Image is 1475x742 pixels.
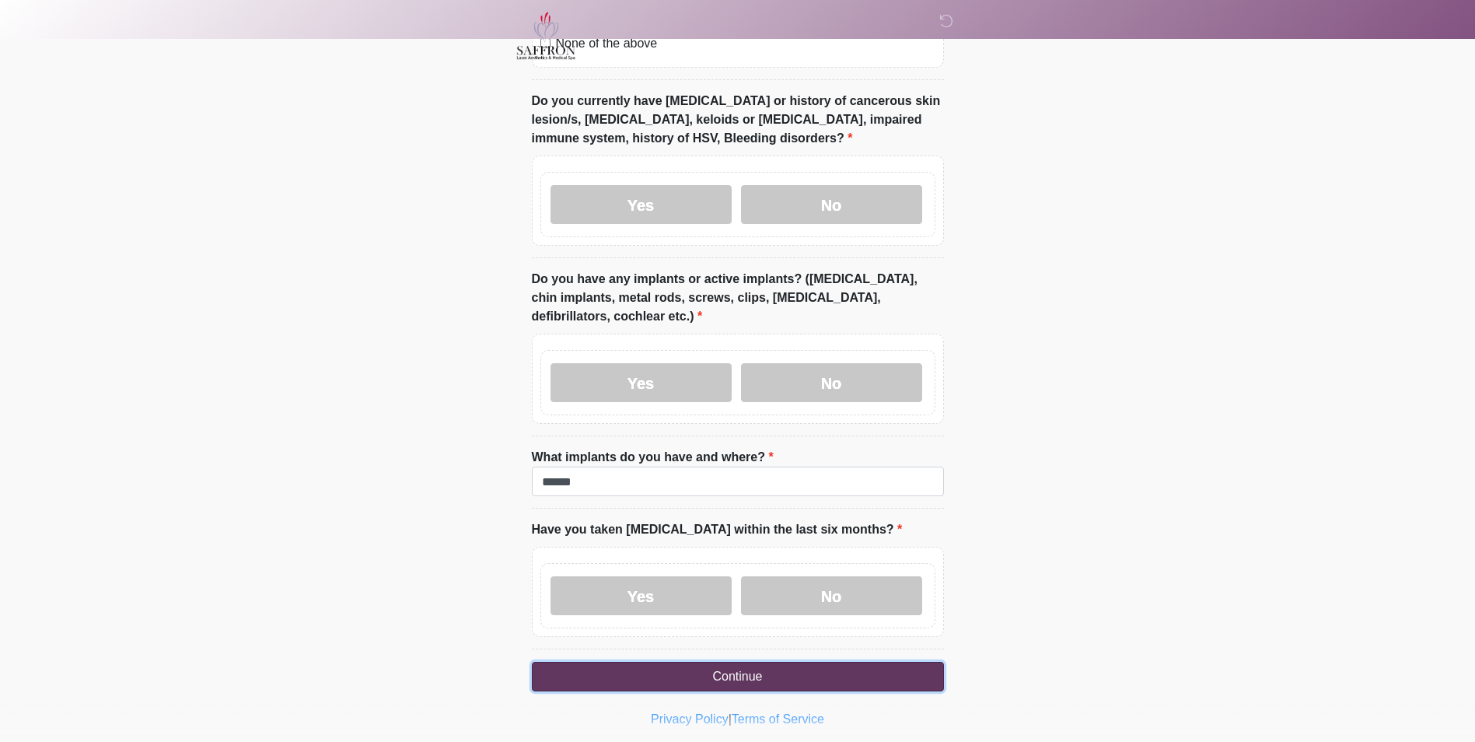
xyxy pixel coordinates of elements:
a: Terms of Service [732,712,824,726]
a: Privacy Policy [651,712,729,726]
label: Do you have any implants or active implants? ([MEDICAL_DATA], chin implants, metal rods, screws, ... [532,270,944,326]
label: Do you currently have [MEDICAL_DATA] or history of cancerous skin lesion/s, [MEDICAL_DATA], keloi... [532,92,944,148]
label: No [741,576,922,615]
a: | [729,712,732,726]
label: Yes [551,363,732,402]
label: No [741,363,922,402]
label: Have you taken [MEDICAL_DATA] within the last six months? [532,520,903,539]
button: Continue [532,662,944,691]
label: Yes [551,576,732,615]
label: Yes [551,185,732,224]
label: No [741,185,922,224]
img: Saffron Laser Aesthetics and Medical Spa Logo [516,12,577,60]
label: What implants do you have and where? [532,448,774,467]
